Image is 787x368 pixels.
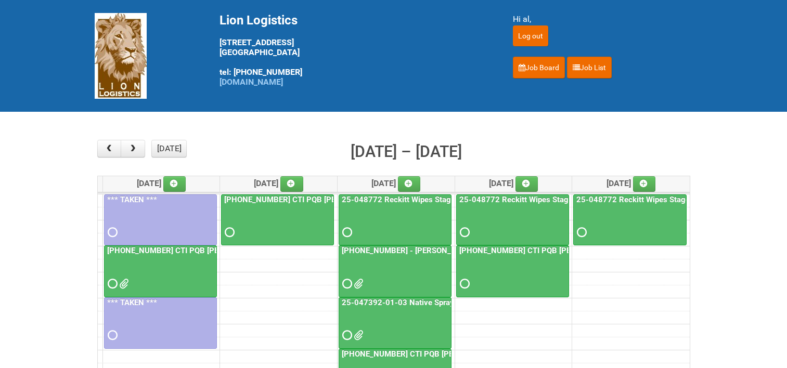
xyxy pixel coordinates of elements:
span: [DATE] [607,178,656,188]
span: Requested [460,280,467,287]
a: Lion Logistics [95,50,147,60]
div: Hi al, [513,13,693,25]
img: Lion Logistics [95,13,147,99]
a: Add an event [163,176,186,192]
a: [DOMAIN_NAME] [220,77,283,87]
input: Log out [513,25,548,46]
a: 25-048772 Reckitt Wipes Stage 4 - blinding/labeling day [340,195,544,204]
a: [PHONE_NUMBER] - [PERSON_NAME] UFC CUT US [339,245,451,297]
span: Requested [577,229,584,236]
a: [PHONE_NUMBER] - [PERSON_NAME] UFC CUT US [340,246,523,255]
a: 25-047392-01-03 Native Spray Rapid Response [340,298,514,307]
a: 25-048772 Reckitt Wipes Stage 4 - blinding/labeling day [573,194,687,246]
a: [PHONE_NUMBER] CTI PQB [PERSON_NAME] Real US - blinding day [221,194,334,246]
a: 25-047392-01-03 Native Spray Rapid Response [339,297,451,349]
span: Requested [108,229,115,236]
a: [PHONE_NUMBER] CTI PQB [PERSON_NAME] Real US - blinding day [105,246,348,255]
a: Job List [567,57,612,78]
a: [PHONE_NUMBER] CTI PQB [PERSON_NAME] Real US - blinding day [340,349,583,359]
span: [DATE] [489,178,538,188]
span: Requested [342,280,350,287]
span: [DATE] [137,178,186,188]
span: Requested [225,229,232,236]
h2: [DATE] – [DATE] [351,140,462,164]
a: Job Board [513,57,565,78]
span: Requested [342,332,350,339]
a: 25-048772 Reckitt Wipes Stage 4 - blinding/labeling day [339,194,451,246]
a: Add an event [515,176,538,192]
button: [DATE] [151,140,187,157]
a: Add an event [633,176,656,192]
a: [PHONE_NUMBER] CTI PQB [PERSON_NAME] Real US - blinding day [104,245,217,297]
a: Add an event [398,176,421,192]
span: Requested [108,332,115,339]
span: Front Label KRAFT batch 2 (02.26.26) - code AZ05 use 2nd.docx Front Label KRAFT batch 2 (02.26.26... [119,280,126,287]
a: [PHONE_NUMBER] CTI PQB [PERSON_NAME] Real US - blinding day [222,195,465,204]
span: 25-061653-01 Kiehl's UFC InnoCPT Mailing Letter-V1.pdf LPF.xlsx JNF.DOC MDN (2).xlsx MDN.xlsx [354,280,361,287]
span: Lion Logistics [220,13,298,28]
a: [PHONE_NUMBER] CTI PQB [PERSON_NAME] Real US - blinding day [456,245,569,297]
a: Add an event [280,176,303,192]
a: 25-048772 Reckitt Wipes Stage 4 - blinding/labeling day [457,195,662,204]
span: 25-047392-01-03 - LPF.xlsx 25-047392-01 Native Spray.pdf 25-047392-01-03 JNF.DOC 25-047392-01-03 ... [354,332,361,339]
a: [PHONE_NUMBER] CTI PQB [PERSON_NAME] Real US - blinding day [457,246,700,255]
span: [DATE] [371,178,421,188]
div: [STREET_ADDRESS] [GEOGRAPHIC_DATA] tel: [PHONE_NUMBER] [220,13,487,87]
a: 25-048772 Reckitt Wipes Stage 4 - blinding/labeling day [574,195,779,204]
span: Requested [342,229,350,236]
span: Requested [460,229,467,236]
span: Requested [108,280,115,287]
span: [DATE] [254,178,303,188]
a: 25-048772 Reckitt Wipes Stage 4 - blinding/labeling day [456,194,569,246]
